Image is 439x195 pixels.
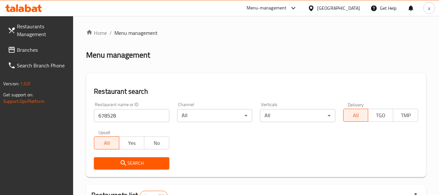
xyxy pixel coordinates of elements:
[3,19,73,42] a: Restaurants Management
[396,111,416,120] span: TMP
[86,50,150,60] h2: Menu management
[147,138,167,148] span: No
[3,91,33,99] span: Get support on:
[393,109,418,122] button: TMP
[3,42,73,58] a: Branches
[98,130,110,134] label: Upsell
[17,46,68,54] span: Branches
[94,136,119,149] button: All
[3,58,73,73] a: Search Branch Phone
[247,4,287,12] div: Menu-management
[3,97,45,105] a: Support.OpsPlatform
[260,109,335,122] div: All
[17,22,68,38] span: Restaurants Management
[94,157,169,169] button: Search
[20,79,30,88] span: 1.0.0
[17,62,68,69] span: Search Branch Phone
[86,29,426,37] nav: breadcrumb
[119,136,144,149] button: Yes
[144,136,169,149] button: No
[114,29,158,37] span: Menu management
[3,79,19,88] span: Version:
[343,109,368,122] button: All
[348,102,364,107] label: Delivery
[368,109,393,122] button: TGO
[97,138,117,148] span: All
[177,109,252,122] div: All
[346,111,366,120] span: All
[86,29,107,37] a: Home
[122,138,142,148] span: Yes
[99,159,164,167] span: Search
[371,111,391,120] span: TGO
[94,87,418,96] h2: Restaurant search
[317,5,360,12] div: [GEOGRAPHIC_DATA]
[428,5,430,12] span: a
[110,29,112,37] li: /
[94,109,169,122] input: Search for restaurant name or ID..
